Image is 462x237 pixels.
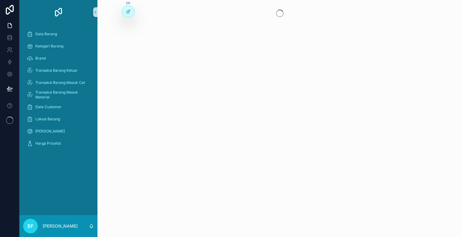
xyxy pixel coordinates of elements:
span: Lokasi Barang [35,117,60,122]
a: Transaksi Barang Masuk Material [23,89,94,100]
a: [PERSON_NAME] [23,126,94,137]
a: Kategori Barang [23,41,94,52]
span: Harga Pricelist [35,141,61,146]
p: [PERSON_NAME] [43,223,78,229]
div: scrollable content [19,24,97,157]
span: Kategori Barang [35,44,63,49]
a: Data Customer [23,101,94,112]
a: Brand [23,53,94,64]
a: Lokasi Barang [23,114,94,125]
img: App logo [54,7,63,17]
a: Data Barang [23,29,94,39]
a: Harga Pricelist [23,138,94,149]
a: Transaksi Barang Keluar [23,65,94,76]
span: Transaksi Barang Masuk Cat [35,80,85,85]
span: [PERSON_NAME] [35,129,65,134]
span: Data Barang [35,32,57,36]
span: Data Customer [35,105,62,109]
span: BF [27,222,34,230]
a: Transaksi Barang Masuk Cat [23,77,94,88]
span: Brand [35,56,46,61]
span: Transaksi Barang Masuk Material [35,90,88,100]
span: Transaksi Barang Keluar [35,68,78,73]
